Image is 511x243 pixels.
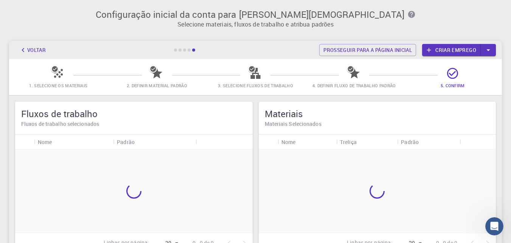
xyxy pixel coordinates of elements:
[52,136,64,148] button: Organizar
[27,47,46,53] font: Voltar
[278,135,336,149] div: Nome
[21,120,99,127] font: Fluxos de trabalho selecionados
[15,44,50,56] button: Voltar
[96,8,236,20] font: Configuração inicial da conta para
[21,108,98,120] font: Fluxos de trabalho
[117,138,135,146] font: Padrão
[295,136,308,148] button: Organizar
[38,138,52,146] font: Nome
[357,136,369,148] button: Organizar
[15,5,42,12] span: Suporte
[422,44,481,56] a: Criar emprego
[401,138,419,146] font: Padrão
[15,135,34,149] div: Ícone
[177,20,334,28] font: Selecione materiais, fluxos de trabalho e atribua padrões
[113,135,196,149] div: Padrão
[323,47,412,53] font: Prosseguir para a página inicial
[441,83,465,88] font: 5. Confirm
[34,135,113,149] div: Nome
[397,135,459,149] div: Padrão
[29,83,87,88] font: 1. Selecione os materiais
[218,83,293,88] font: 3. Selecione Fluxos de Trabalho
[127,83,187,88] font: 2. Definir material padrão
[419,136,431,148] button: Organizar
[319,44,416,56] a: Prosseguir para a página inicial
[340,138,357,146] font: Treliça
[281,138,296,146] font: Nome
[312,83,396,88] font: 4. Definir fluxo de trabalho padrão
[265,108,303,120] font: Materiais
[485,217,503,235] iframe: Chat ao vivo do Intercom
[259,135,278,149] div: Ícone
[135,136,147,148] button: Organizar
[336,135,397,149] div: Treliça
[435,47,476,53] font: Criar emprego
[239,8,404,20] font: [PERSON_NAME][DEMOGRAPHIC_DATA]
[265,120,322,127] font: Materiais Selecionados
